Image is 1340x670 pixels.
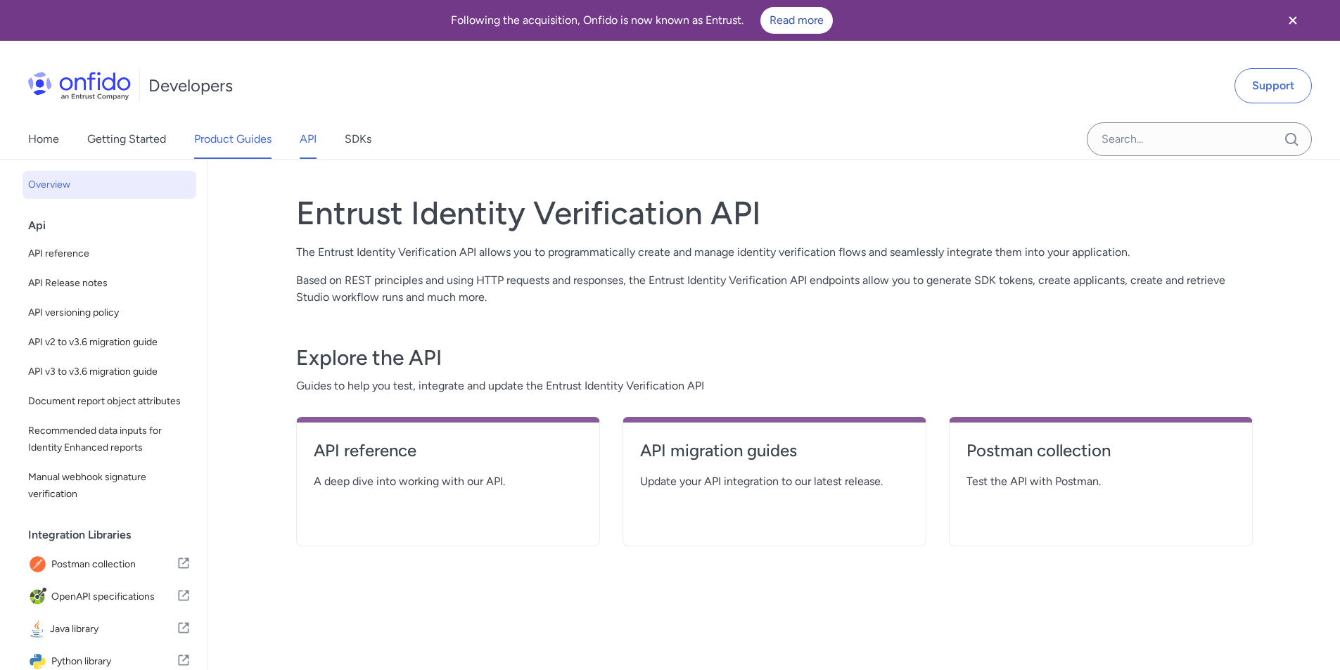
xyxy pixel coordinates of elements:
[28,393,191,410] span: Document report object attributes
[87,120,166,159] a: Getting Started
[28,212,202,240] div: Api
[640,439,909,473] a: API migration guides
[640,439,909,462] h4: API migration guides
[148,75,233,97] h1: Developers
[296,344,1253,372] h3: Explore the API
[296,193,1253,233] h1: Entrust Identity Verification API
[194,120,272,159] a: Product Guides
[23,299,196,327] a: API versioning policy
[1234,68,1312,103] a: Support
[23,581,196,612] a: IconOpenAPI specificationsOpenAPI specifications
[1267,3,1319,38] button: Close banner
[28,120,59,159] a: Home
[966,439,1235,462] h4: Postman collection
[760,7,833,34] a: Read more
[28,521,202,549] div: Integration Libraries
[345,120,371,159] a: SDKs
[23,328,196,356] a: API v2 to v3.6 migration guide
[23,240,196,268] a: API reference
[296,272,1253,306] p: Based on REST principles and using HTTP requests and responses, the Entrust Identity Verification...
[300,120,317,159] a: API
[28,304,191,321] span: API versioning policy
[23,269,196,297] a: API Release notes
[28,423,191,456] span: Recommended data inputs for Identity Enhanced reports
[23,549,196,580] a: IconPostman collectionPostman collection
[1087,122,1312,156] input: Onfido search input field
[314,473,582,490] span: A deep dive into working with our API.
[966,439,1235,473] a: Postman collection
[28,469,191,503] span: Manual webhook signature verification
[640,473,909,490] span: Update your API integration to our latest release.
[23,417,196,462] a: Recommended data inputs for Identity Enhanced reports
[28,587,51,607] img: IconOpenAPI specifications
[28,555,51,574] img: IconPostman collection
[23,614,196,645] a: IconJava libraryJava library
[23,358,196,386] a: API v3 to v3.6 migration guide
[314,439,582,473] a: API reference
[50,619,177,639] span: Java library
[23,387,196,415] a: Document report object attributes
[28,176,191,193] span: Overview
[296,378,1253,394] span: Guides to help you test, integrate and update the Entrust Identity Verification API
[966,473,1235,490] span: Test the API with Postman.
[28,363,191,380] span: API v3 to v3.6 migration guide
[28,619,50,639] img: IconJava library
[314,439,582,462] h4: API reference
[28,334,191,351] span: API v2 to v3.6 migration guide
[51,587,177,607] span: OpenAPI specifications
[1284,12,1301,29] svg: Close banner
[28,275,191,292] span: API Release notes
[23,463,196,508] a: Manual webhook signature verification
[17,7,1267,34] div: Following the acquisition, Onfido is now known as Entrust.
[28,72,131,100] img: Onfido Logo
[23,171,196,199] a: Overview
[296,244,1253,261] p: The Entrust Identity Verification API allows you to programmatically create and manage identity v...
[28,245,191,262] span: API reference
[51,555,177,574] span: Postman collection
